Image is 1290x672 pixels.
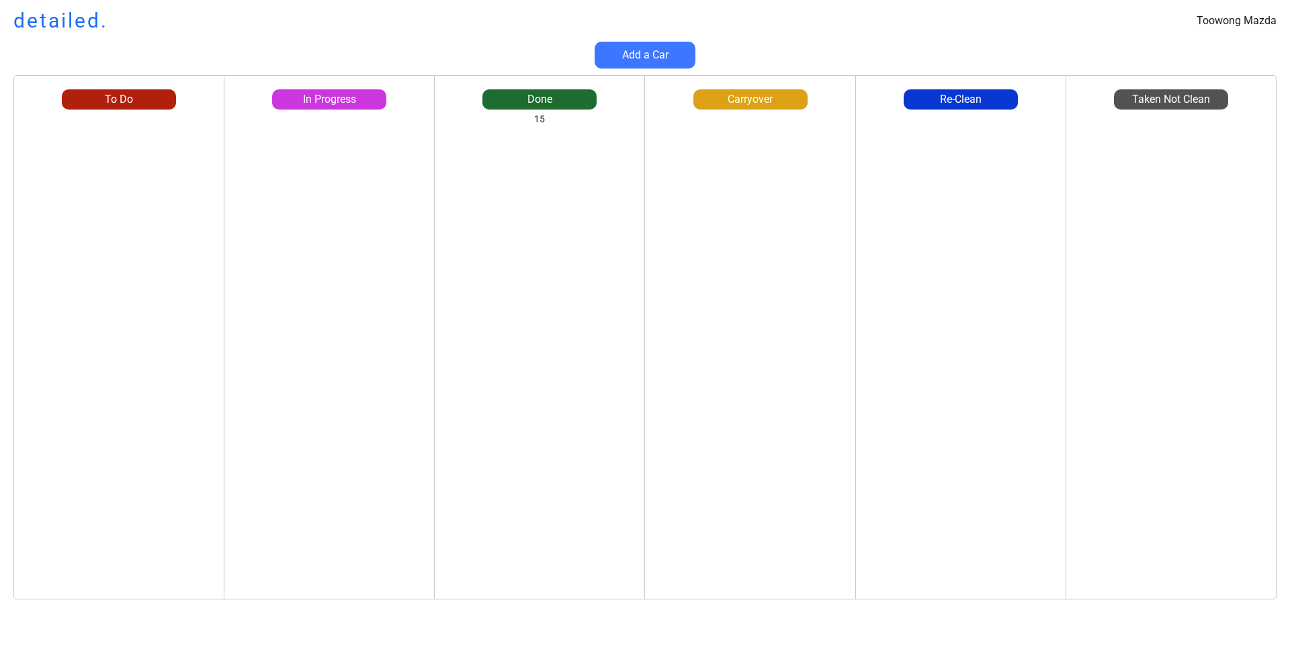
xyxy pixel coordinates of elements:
h1: detailed. [13,7,108,35]
div: Re-Clean [904,92,1018,107]
div: 15 [534,113,545,126]
button: Add a Car [595,42,695,69]
div: Carryover [693,92,808,107]
div: To Do [62,92,176,107]
div: Taken Not Clean [1114,92,1228,107]
div: In Progress [272,92,386,107]
div: Toowong Mazda [1197,13,1277,28]
div: Done [482,92,597,107]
